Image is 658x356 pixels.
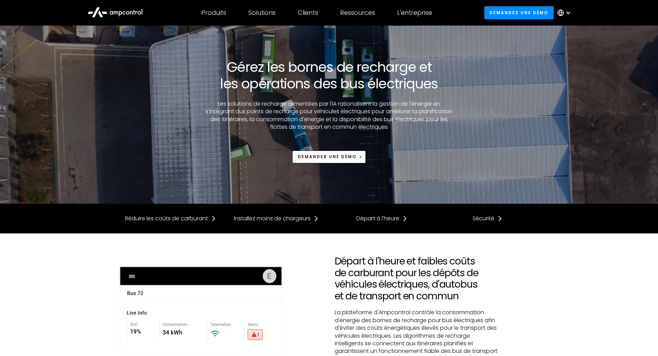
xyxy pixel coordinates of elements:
div: Solutions [248,9,276,17]
div: Ressources [340,9,375,17]
a: Départ à l'heure [356,215,408,222]
a: Demandez une démo [484,6,554,19]
a: Réduire les coûts de carburant [125,215,216,222]
div: Départ à l'heure [356,215,399,222]
div: Clients [298,9,318,17]
div: Sécurité [473,215,494,222]
h1: Gérez les bornes de recharge et les opérations des bus électriques [119,59,539,92]
div: Produits [201,9,226,17]
div: L'entreprise [397,9,432,17]
a: Sécurité [473,215,503,222]
a: Installez moins de chargeurs [234,215,319,222]
div: Réduire les coûts de carburant [125,215,208,222]
div: Installez moins de chargeurs [234,215,311,222]
span: DEMANDER UNE DÉMO [298,154,356,160]
a: DEMANDER UNE DÉMO [292,151,366,163]
h2: Départ à l'heure et faibles coûts de carburant pour les dépôts de véhicules électriques, d'autobu... [335,256,498,302]
p: Les solutions de recharge alimentées par l'IA rationalisent la gestion de l'énergie en s'intégran... [203,100,455,131]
